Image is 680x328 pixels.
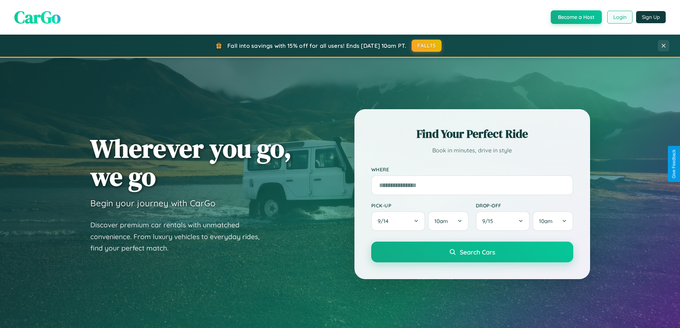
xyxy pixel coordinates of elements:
[539,218,553,224] span: 10am
[460,248,495,256] span: Search Cars
[434,218,448,224] span: 10am
[371,211,425,231] button: 9/14
[476,202,573,208] label: Drop-off
[227,42,406,49] span: Fall into savings with 15% off for all users! Ends [DATE] 10am PT.
[14,5,61,29] span: CarGo
[371,166,573,172] label: Where
[371,242,573,262] button: Search Cars
[428,211,468,231] button: 10am
[90,219,269,254] p: Discover premium car rentals with unmatched convenience. From luxury vehicles to everyday rides, ...
[607,11,633,24] button: Login
[90,134,292,191] h1: Wherever you go, we go
[482,218,497,224] span: 9 / 15
[371,145,573,156] p: Book in minutes, drive in style
[636,11,666,23] button: Sign Up
[371,126,573,142] h2: Find Your Perfect Ride
[476,211,530,231] button: 9/15
[551,10,602,24] button: Become a Host
[378,218,392,224] span: 9 / 14
[371,202,469,208] label: Pick-up
[533,211,573,231] button: 10am
[671,150,676,178] div: Give Feedback
[412,40,442,52] button: FALL15
[90,198,216,208] h3: Begin your journey with CarGo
